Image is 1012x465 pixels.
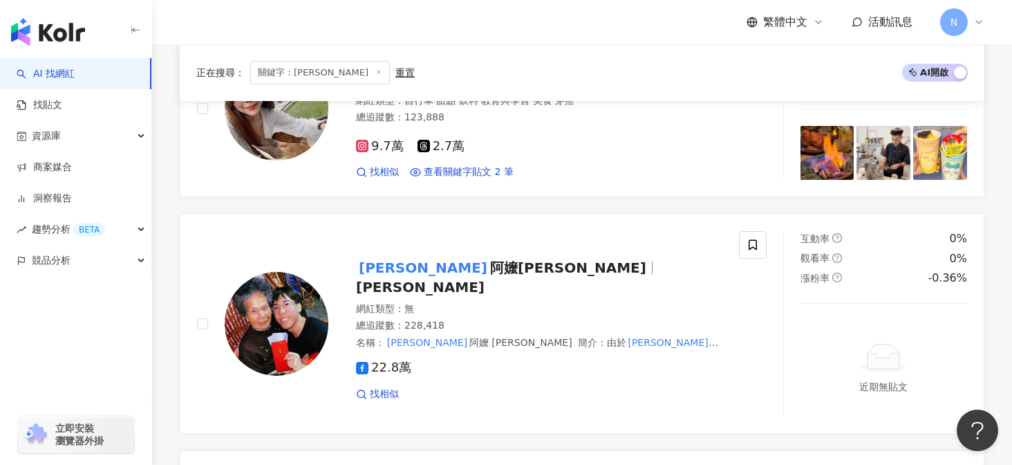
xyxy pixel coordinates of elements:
[356,257,490,279] mark: [PERSON_NAME]
[868,15,912,28] span: 活動訊息
[433,95,436,106] span: ·
[424,165,514,179] span: 查看關鍵字貼文 2 筆
[370,165,399,179] span: 找相似
[17,98,62,112] a: 找貼文
[225,57,328,161] img: KOL Avatar
[17,192,72,206] a: 洞察報告
[385,335,469,350] mark: [PERSON_NAME]
[32,120,61,152] span: 資源庫
[490,259,646,276] span: 阿嬤[PERSON_NAME]
[55,422,104,447] span: 立即安裝 瀏覽器外掛
[957,410,998,451] iframe: Help Scout Beacon - Open
[832,233,842,243] span: question-circle
[180,214,984,433] a: KOL Avatar[PERSON_NAME]阿嬤[PERSON_NAME][PERSON_NAME]網紅類型：無總追蹤數：228,418名稱：[PERSON_NAME]阿嬤 [PERSON_N...
[356,319,722,333] div: 總追蹤數 ： 228,418
[22,423,49,446] img: chrome extension
[404,95,433,106] span: 自行車
[533,95,552,106] span: 美食
[356,111,722,125] div: 總追蹤數 ： 123,888
[800,233,830,244] span: 互動率
[800,253,830,264] span: 觀看率
[17,225,26,235] span: rise
[32,214,105,245] span: 趨勢分析
[459,95,478,106] span: 飲料
[552,95,555,106] span: ·
[928,271,967,286] div: -0.36%
[456,95,458,106] span: ·
[859,379,908,394] div: 近期無貼文
[356,302,722,316] div: 網紅類型 ： 無
[180,20,984,197] a: KOL Avatar[PERSON_NAME]bearyangfan[PERSON_NAME] 台北 · 嘉義 · 台南網紅類型：自行車·甜點·飲料·教育與學習·美食·穿搭總追蹤數：123,88...
[356,387,399,401] a: 找相似
[800,273,830,284] span: 漲粉率
[763,15,807,30] span: 繁體中文
[555,95,574,106] span: 穿搭
[856,126,910,180] img: post-image
[73,223,105,237] div: BETA
[410,165,514,179] a: 查看關鍵字貼文 2 筆
[225,272,328,376] img: KOL Avatar
[18,416,134,453] a: chrome extension立即安裝 瀏覽器外掛
[370,387,399,401] span: 找相似
[950,231,967,246] div: 0%
[626,335,711,350] mark: [PERSON_NAME]
[832,273,842,282] span: question-circle
[469,337,572,348] span: 阿嬤 [PERSON_NAME]
[950,251,967,266] div: 0%
[17,161,72,174] a: 商案媒合
[913,126,967,180] img: post-image
[356,279,485,295] span: [PERSON_NAME]
[356,165,399,179] a: 找相似
[832,253,842,263] span: question-circle
[11,18,85,46] img: logo
[478,95,481,106] span: ·
[395,67,415,78] div: 重置
[950,15,957,30] span: N
[250,61,390,84] span: 關鍵字：[PERSON_NAME]
[436,95,456,106] span: 甜點
[196,67,245,78] span: 正在搜尋 ：
[32,245,71,276] span: 競品分析
[481,95,530,106] span: 教育與學習
[800,126,854,180] img: post-image
[530,95,532,106] span: ·
[607,337,626,348] span: 由於
[356,337,572,348] span: 名稱 ：
[356,139,404,154] span: 9.7萬
[356,361,411,375] span: 22.8萬
[17,67,75,81] a: searchAI 找網紅
[418,139,465,154] span: 2.7萬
